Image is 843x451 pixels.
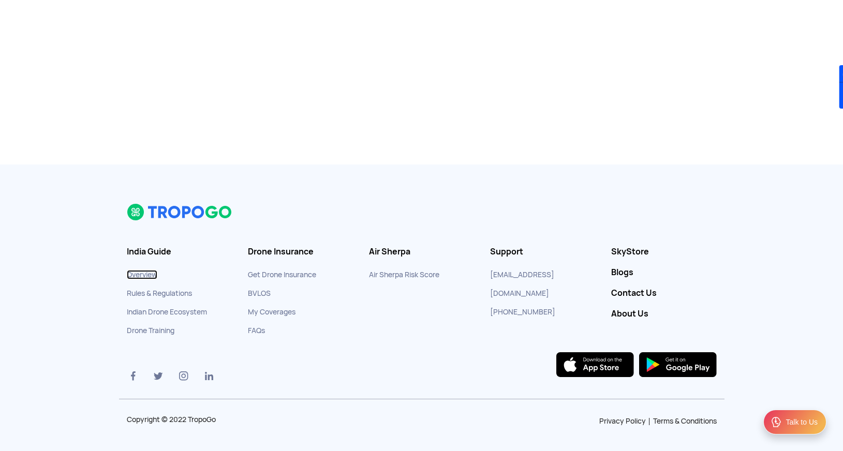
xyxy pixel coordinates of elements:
[611,267,717,278] a: Blogs
[127,416,263,423] p: Copyright © 2022 TropoGo
[770,416,782,428] img: ic_Support.svg
[786,417,818,427] div: Talk to Us
[556,352,634,377] img: ios
[127,307,207,317] a: Indian Drone Ecosystem
[369,270,439,279] a: Air Sherpa Risk Score
[127,326,174,335] a: Drone Training
[248,289,271,298] a: BVLOS
[248,307,295,317] a: My Coverages
[599,416,646,426] a: Privacy Policy
[490,270,554,298] a: [EMAIL_ADDRESS][DOMAIN_NAME]
[653,416,717,426] a: Terms & Conditions
[127,370,139,382] img: facebook
[369,247,475,257] h3: Air Sherpa
[611,288,717,298] a: Contact Us
[127,203,233,221] img: logo
[127,247,232,257] h3: India Guide
[490,307,555,317] a: [PHONE_NUMBER]
[203,370,215,382] img: linkedin
[248,326,265,335] a: FAQs
[127,270,157,279] a: Overview
[178,370,190,382] img: instagram
[611,309,717,319] a: About Us
[248,247,353,257] h3: Drone Insurance
[639,352,717,377] img: playstore
[611,247,717,257] a: SkyStore
[127,289,192,298] a: Rules & Regulations
[152,370,165,382] img: twitter
[490,247,596,257] h3: Support
[248,270,316,279] a: Get Drone Insurance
